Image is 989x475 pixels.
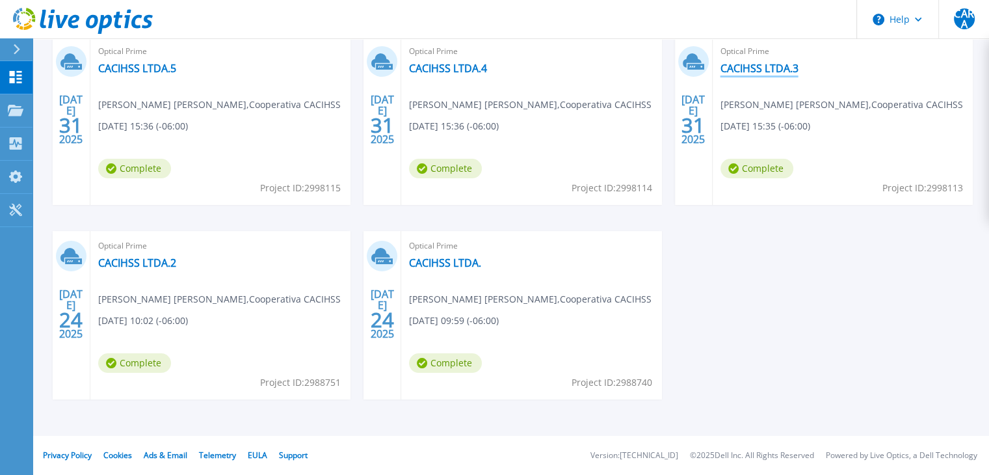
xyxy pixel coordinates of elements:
span: 31 [681,120,705,131]
li: © 2025 Dell Inc. All Rights Reserved [690,452,814,460]
span: Project ID: 2998113 [882,181,963,195]
span: 31 [59,120,83,131]
span: [PERSON_NAME] [PERSON_NAME] , Cooperativa CACIHSS [409,98,652,112]
span: 31 [371,120,394,131]
a: Telemetry [199,450,236,461]
a: EULA [248,450,267,461]
span: [DATE] 15:35 (-06:00) [720,119,810,133]
span: Project ID: 2988740 [572,375,652,390]
a: Ads & Email [144,450,187,461]
div: [DATE] 2025 [59,96,83,143]
span: [DATE] 15:36 (-06:00) [409,119,499,133]
span: Optical Prime [98,239,343,253]
div: [DATE] 2025 [370,290,395,338]
span: 24 [371,314,394,325]
span: Complete [409,159,482,178]
span: Complete [98,353,171,373]
span: [PERSON_NAME] [PERSON_NAME] , Cooperativa CACIHSS [98,98,341,112]
a: CACIHSS LTDA.5 [98,62,176,75]
span: Optical Prime [409,44,653,59]
span: CARA [954,8,975,29]
span: [DATE] 09:59 (-06:00) [409,314,499,328]
a: CACIHSS LTDA.2 [98,256,176,269]
span: [PERSON_NAME] [PERSON_NAME] , Cooperativa CACIHSS [409,292,652,306]
span: Complete [409,353,482,373]
span: Complete [720,159,793,178]
span: Optical Prime [720,44,965,59]
span: Complete [98,159,171,178]
a: Cookies [103,450,132,461]
a: CACIHSS LTDA.4 [409,62,487,75]
span: 24 [59,314,83,325]
div: [DATE] 2025 [681,96,705,143]
span: Project ID: 2998114 [572,181,652,195]
span: Project ID: 2998115 [260,181,341,195]
span: Project ID: 2988751 [260,375,341,390]
div: [DATE] 2025 [370,96,395,143]
a: CACIHSS LTDA. [409,256,481,269]
a: Privacy Policy [43,450,92,461]
a: CACIHSS LTDA.3 [720,62,798,75]
span: [DATE] 15:36 (-06:00) [98,119,188,133]
div: [DATE] 2025 [59,290,83,338]
span: Optical Prime [409,239,653,253]
span: [DATE] 10:02 (-06:00) [98,314,188,328]
li: Version: [TECHNICAL_ID] [590,452,678,460]
span: [PERSON_NAME] [PERSON_NAME] , Cooperativa CACIHSS [720,98,963,112]
li: Powered by Live Optics, a Dell Technology [826,452,977,460]
span: [PERSON_NAME] [PERSON_NAME] , Cooperativa CACIHSS [98,292,341,306]
a: Support [279,450,308,461]
span: Optical Prime [98,44,343,59]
